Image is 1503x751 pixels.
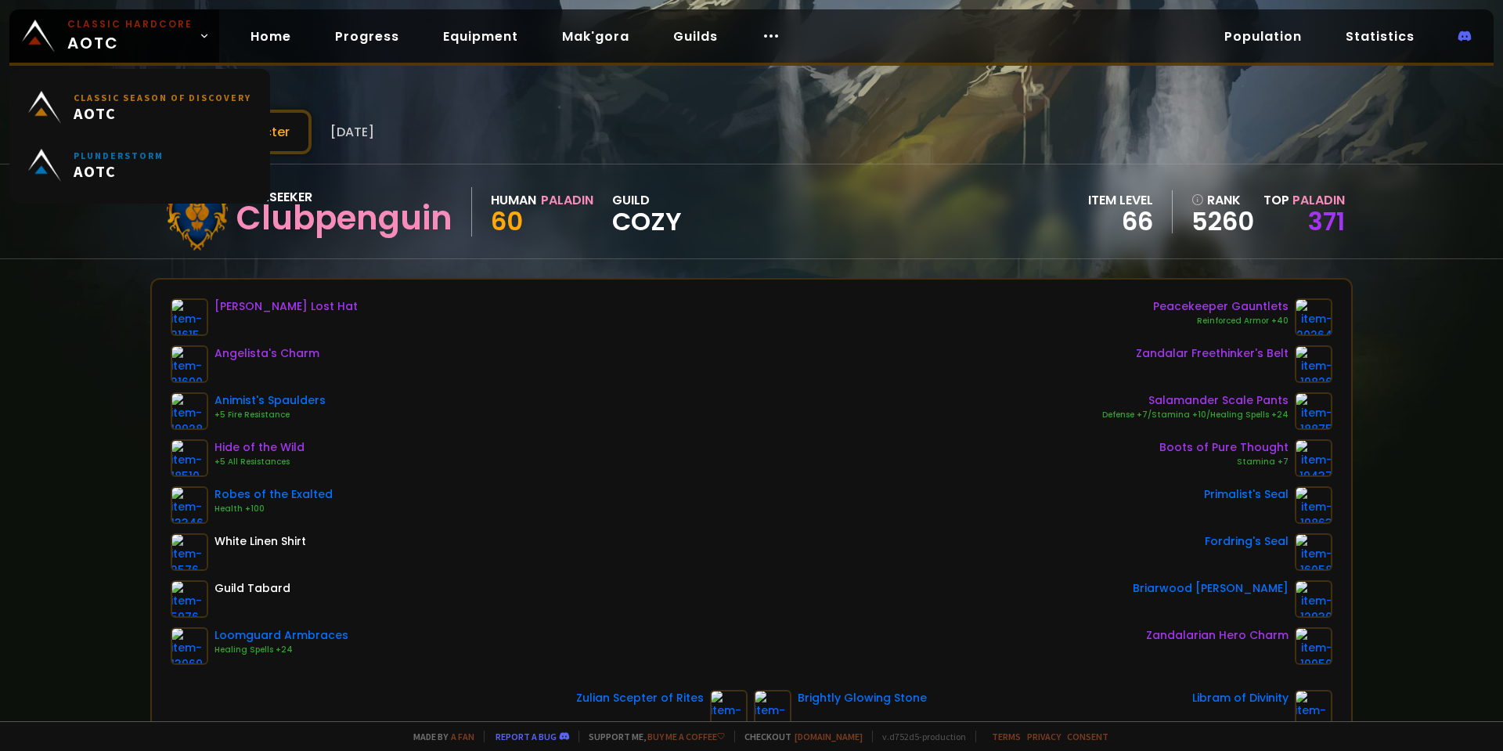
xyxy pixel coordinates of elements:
[795,731,863,742] a: [DOMAIN_NAME]
[1153,315,1289,327] div: Reinforced Armor +40
[19,78,261,136] a: Classic Season of DiscoveryAOTC
[661,20,730,52] a: Guilds
[404,731,474,742] span: Made by
[1191,210,1254,233] a: 5260
[1204,486,1289,503] div: Primalist's Seal
[171,345,208,383] img: item-21690
[330,122,374,142] span: [DATE]
[754,690,791,728] img: item-18523
[74,150,164,161] small: Plunderstorm
[1295,690,1332,728] img: item-23201
[74,92,251,103] small: Classic Season of Discovery
[74,161,164,181] span: AOTC
[238,20,304,52] a: Home
[171,486,208,524] img: item-13346
[214,345,319,362] div: Angelista's Charm
[214,392,326,409] div: Animist's Spaulders
[1159,456,1289,468] div: Stamina +7
[214,456,305,468] div: +5 All Resistances
[496,731,557,742] a: Report a bug
[1192,690,1289,706] div: Libram of Divinity
[1295,298,1332,336] img: item-20264
[323,20,412,52] a: Progress
[647,731,725,742] a: Buy me a coffee
[431,20,531,52] a: Equipment
[1333,20,1427,52] a: Statistics
[451,731,474,742] a: a fan
[214,409,326,421] div: +5 Fire Resistance
[67,17,193,31] small: Classic Hardcore
[1205,533,1289,550] div: Fordring's Seal
[1295,533,1332,571] img: item-16058
[171,392,208,430] img: item-19928
[1292,191,1345,209] span: Paladin
[1153,298,1289,315] div: Peacekeeper Gauntlets
[1295,580,1332,618] img: item-12930
[214,627,348,644] div: Loomguard Armbraces
[541,190,593,210] div: Paladin
[214,439,305,456] div: Hide of the Wild
[214,486,333,503] div: Robes of the Exalted
[1212,20,1314,52] a: Population
[1136,345,1289,362] div: Zandalar Freethinker's Belt
[214,533,306,550] div: White Linen Shirt
[214,644,348,656] div: Healing Spells +24
[1308,204,1345,239] a: 371
[19,136,261,194] a: PlunderstormAOTC
[798,690,927,706] div: Brightly Glowing Stone
[214,580,290,597] div: Guild Tabard
[1295,392,1332,430] img: item-18875
[734,731,863,742] span: Checkout
[1191,190,1254,210] div: rank
[992,731,1021,742] a: Terms
[9,9,219,63] a: Classic HardcoreAOTC
[612,210,682,233] span: Cozy
[171,580,208,618] img: item-5976
[171,627,208,665] img: item-13969
[171,439,208,477] img: item-18510
[171,298,208,336] img: item-21615
[1133,580,1289,597] div: Briarwood [PERSON_NAME]
[612,190,682,233] div: guild
[1263,190,1345,210] div: Top
[491,190,536,210] div: Human
[1088,190,1153,210] div: item level
[1027,731,1061,742] a: Privacy
[1067,731,1108,742] a: Consent
[576,690,704,706] div: Zulian Scepter of Rites
[214,298,358,315] div: [PERSON_NAME] Lost Hat
[1088,210,1153,233] div: 66
[872,731,966,742] span: v. d752d5 - production
[1146,627,1289,644] div: Zandalarian Hero Charm
[710,690,748,728] img: item-22713
[578,731,725,742] span: Support me,
[1159,439,1289,456] div: Boots of Pure Thought
[236,207,452,230] div: Clubpenguin
[1295,345,1332,383] img: item-19826
[171,533,208,571] img: item-2576
[1295,439,1332,477] img: item-19437
[491,204,523,239] span: 60
[1295,486,1332,524] img: item-19863
[550,20,642,52] a: Mak'gora
[67,17,193,55] span: AOTC
[1102,392,1289,409] div: Salamander Scale Pants
[1295,627,1332,665] img: item-19950
[214,503,333,515] div: Health +100
[74,103,251,123] span: AOTC
[236,187,452,207] div: Soulseeker
[1102,409,1289,421] div: Defense +7/Stamina +10/Healing Spells +24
